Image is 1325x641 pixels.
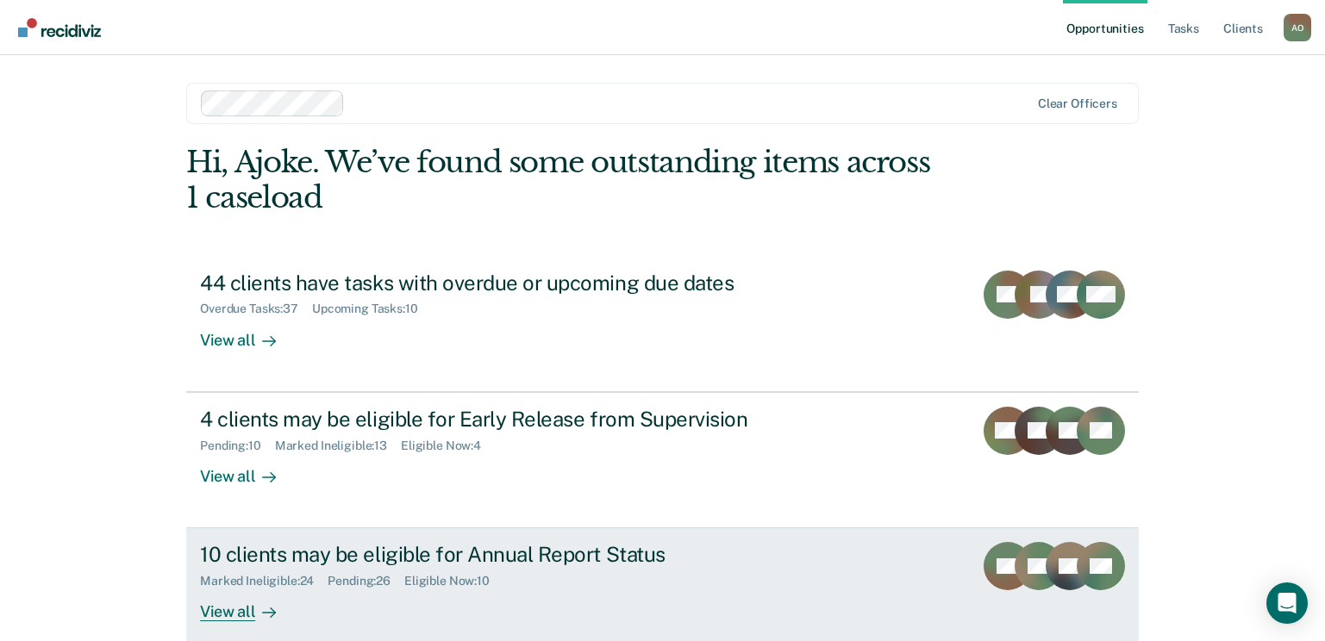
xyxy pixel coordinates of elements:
[200,407,805,432] div: 4 clients may be eligible for Early Release from Supervision
[1284,14,1311,41] button: Profile dropdown button
[18,18,101,37] img: Recidiviz
[328,574,404,588] div: Pending : 26
[200,302,312,316] div: Overdue Tasks : 37
[200,542,805,567] div: 10 clients may be eligible for Annual Report Status
[186,145,948,215] div: Hi, Ajoke. We’ve found some outstanding items across 1 caseload
[401,439,495,453] div: Eligible Now : 4
[186,392,1139,528] a: 4 clients may be eligible for Early Release from SupervisionPending:10Marked Ineligible:13Eligibl...
[1284,14,1311,41] div: A O
[200,439,275,453] div: Pending : 10
[200,452,297,486] div: View all
[312,302,432,316] div: Upcoming Tasks : 10
[186,257,1139,392] a: 44 clients have tasks with overdue or upcoming due datesOverdue Tasks:37Upcoming Tasks:10View all
[1266,582,1308,624] div: Open Intercom Messenger
[200,271,805,296] div: 44 clients have tasks with overdue or upcoming due dates
[200,588,297,622] div: View all
[404,574,503,588] div: Eligible Now : 10
[275,439,401,453] div: Marked Ineligible : 13
[1038,96,1117,111] div: Clear officers
[200,316,297,350] div: View all
[200,574,328,588] div: Marked Ineligible : 24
